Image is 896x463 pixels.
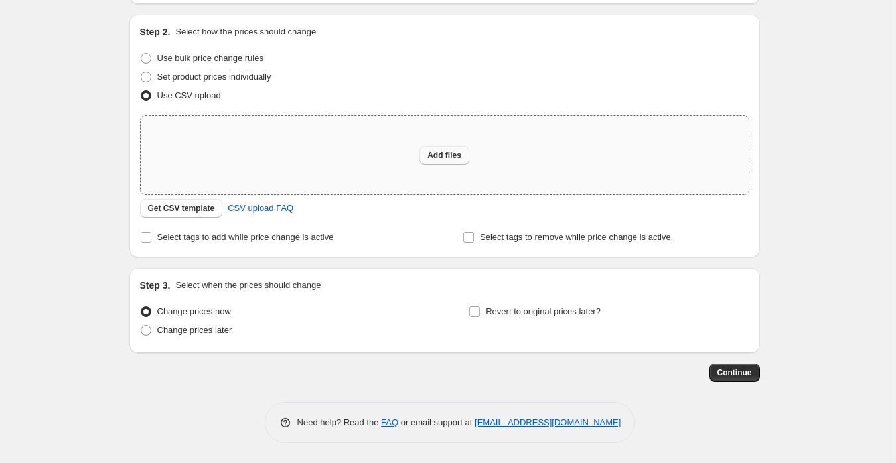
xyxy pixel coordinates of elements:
p: Select when the prices should change [175,279,321,292]
a: CSV upload FAQ [220,198,301,219]
span: Change prices later [157,325,232,335]
span: CSV upload FAQ [228,202,293,215]
a: [EMAIL_ADDRESS][DOMAIN_NAME] [475,417,621,427]
span: Revert to original prices later? [486,306,601,316]
span: Need help? Read the [297,417,382,427]
span: Use bulk price change rules [157,53,263,63]
button: Get CSV template [140,199,223,218]
a: FAQ [381,417,398,427]
h2: Step 3. [140,279,171,292]
span: or email support at [398,417,475,427]
span: Use CSV upload [157,90,221,100]
button: Add files [419,146,469,165]
p: Select how the prices should change [175,25,316,38]
button: Continue [709,364,760,382]
span: Set product prices individually [157,72,271,82]
span: Get CSV template [148,203,215,214]
span: Select tags to add while price change is active [157,232,334,242]
h2: Step 2. [140,25,171,38]
span: Select tags to remove while price change is active [480,232,671,242]
span: Add files [427,150,461,161]
span: Change prices now [157,306,231,316]
span: Continue [717,367,752,378]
